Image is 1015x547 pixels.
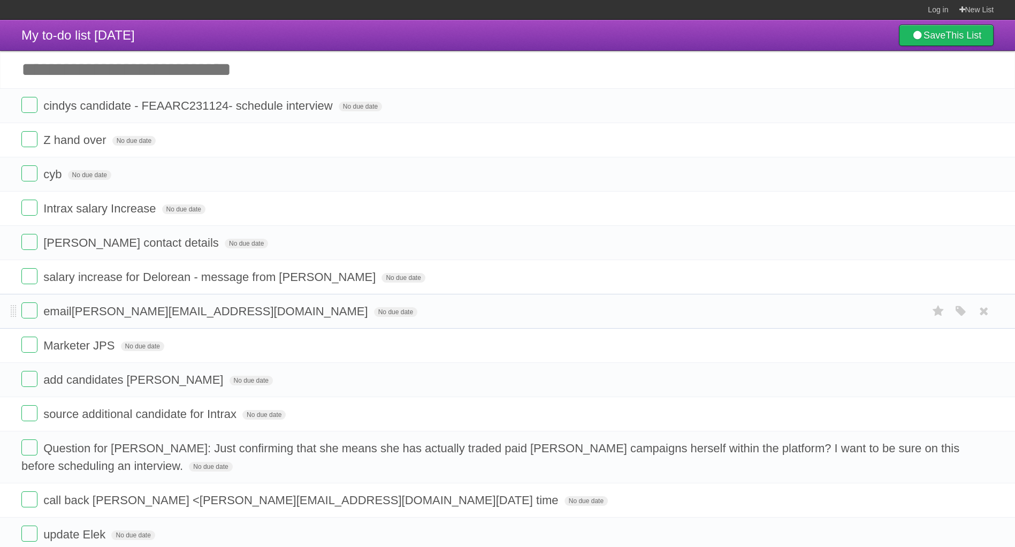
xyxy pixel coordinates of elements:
span: No due date [242,410,286,420]
span: email [PERSON_NAME][EMAIL_ADDRESS][DOMAIN_NAME] [43,305,370,318]
span: Z hand over [43,133,109,147]
label: Done [21,526,37,542]
label: Done [21,268,37,284]
span: No due date [121,341,164,351]
span: Marketer JPS [43,339,117,352]
span: update Elek [43,528,108,541]
span: No due date [339,102,382,111]
span: No due date [374,307,417,317]
span: No due date [68,170,111,180]
span: No due date [162,204,205,214]
span: My to-do list [DATE] [21,28,135,42]
span: cindys candidate - FEAARC231124- schedule interview [43,99,335,112]
span: No due date [111,530,155,540]
span: Question for [PERSON_NAME]: Just confirming that she means she has actually traded paid [PERSON_N... [21,442,959,473]
span: No due date [112,136,156,146]
a: SaveThis List [899,25,994,46]
label: Done [21,200,37,216]
label: Done [21,491,37,507]
span: No due date [189,462,232,472]
span: No due date [381,273,425,283]
span: No due date [230,376,273,385]
span: source additional candidate for Intrax [43,407,239,421]
span: salary increase for Delorean - message from [PERSON_NAME] [43,270,378,284]
label: Done [21,302,37,318]
b: This List [945,30,981,41]
label: Done [21,165,37,181]
label: Done [21,405,37,421]
label: Done [21,97,37,113]
span: call back [PERSON_NAME] < [PERSON_NAME][EMAIL_ADDRESS][DOMAIN_NAME] [DATE] time [43,493,561,507]
span: No due date [225,239,268,248]
label: Done [21,439,37,455]
label: Done [21,131,37,147]
span: Intrax salary Increase [43,202,158,215]
span: add candidates [PERSON_NAME] [43,373,226,386]
span: No due date [564,496,608,506]
label: Done [21,337,37,353]
label: Star task [928,302,949,320]
span: [PERSON_NAME] contact details [43,236,222,249]
label: Done [21,234,37,250]
span: cyb [43,168,64,181]
label: Done [21,371,37,387]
